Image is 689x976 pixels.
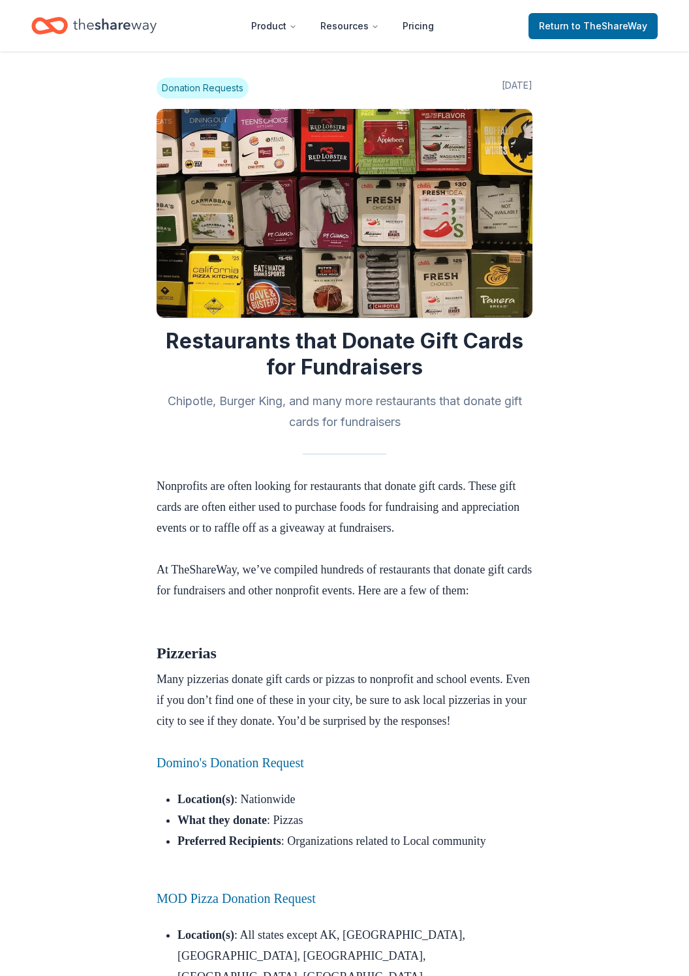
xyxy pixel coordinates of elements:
img: Image for Restaurants that Donate Gift Cards for Fundraisers [157,109,532,318]
strong: What they donate [177,814,267,827]
li: : Pizzas [177,810,532,831]
a: Domino's Donation Request [157,755,304,770]
button: Product [241,13,307,39]
a: Pricing [392,13,444,39]
span: Donation Requests [157,78,249,99]
p: Nonprofits are often looking for restaurants that donate gift cards. These gift cards are often e... [157,476,532,601]
a: Home [31,10,157,41]
a: MOD Pizza Donation Request [157,891,316,906]
li: : Nationwide [177,789,532,810]
span: Return [539,18,647,34]
p: Many pizzerias donate gift cards or pizzas to nonprofit and school events. Even if you don’t find... [157,669,532,752]
strong: Location(s) [177,928,234,941]
nav: Main [241,10,444,41]
h2: Chipotle, Burger King, and many more restaurants that donate gift cards for fundraisers [157,391,532,433]
strong: Location(s) [177,793,234,806]
span: to TheShareWay [572,20,647,31]
strong: Preferred Recipients [177,834,281,847]
h2: Pizzerias [157,643,532,663]
h1: Restaurants that Donate Gift Cards for Fundraisers [157,328,532,380]
span: [DATE] [502,78,532,99]
li: : Organizations related to Local community [177,831,532,872]
button: Resources [310,13,390,39]
a: Returnto TheShareWay [528,13,658,39]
